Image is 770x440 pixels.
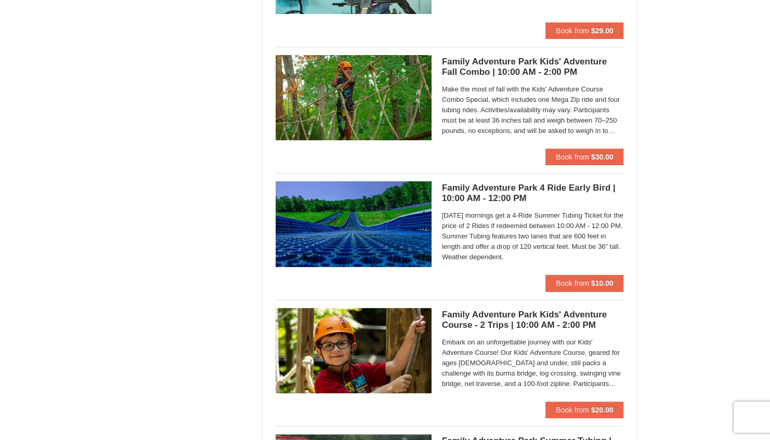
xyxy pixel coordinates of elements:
h5: Family Adventure Park Kids' Adventure Course - 2 Trips | 10:00 AM - 2:00 PM [442,310,624,330]
strong: $29.00 [591,26,614,35]
img: 6619925-37-774baaa7.jpg [276,55,432,140]
button: Book from $10.00 [545,275,624,291]
button: Book from $20.00 [545,402,624,418]
span: Book from [556,26,589,35]
span: Book from [556,406,589,414]
span: Book from [556,153,589,161]
img: 6619925-25-20606efb.jpg [276,308,432,393]
strong: $30.00 [591,153,614,161]
button: Book from $29.00 [545,22,624,39]
img: 6619925-18-3c99bf8f.jpg [276,181,432,266]
h5: Family Adventure Park Kids' Adventure Fall Combo | 10:00 AM - 2:00 PM [442,57,624,77]
strong: $20.00 [591,406,614,414]
button: Book from $30.00 [545,149,624,165]
h5: Family Adventure Park 4 Ride Early Bird | 10:00 AM - 12:00 PM [442,183,624,204]
span: Embark on an unforgettable journey with our Kids' Adventure Course! Our Kids' Adventure Course, g... [442,337,624,389]
span: Make the most of fall with the Kids' Adventure Course Combo Special, which includes one Mega Zip ... [442,84,624,136]
strong: $10.00 [591,279,614,287]
span: [DATE] mornings get a 4-Ride Summer Tubing Ticket for the price of 2 Rides if redeemed between 10... [442,210,624,262]
span: Book from [556,279,589,287]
